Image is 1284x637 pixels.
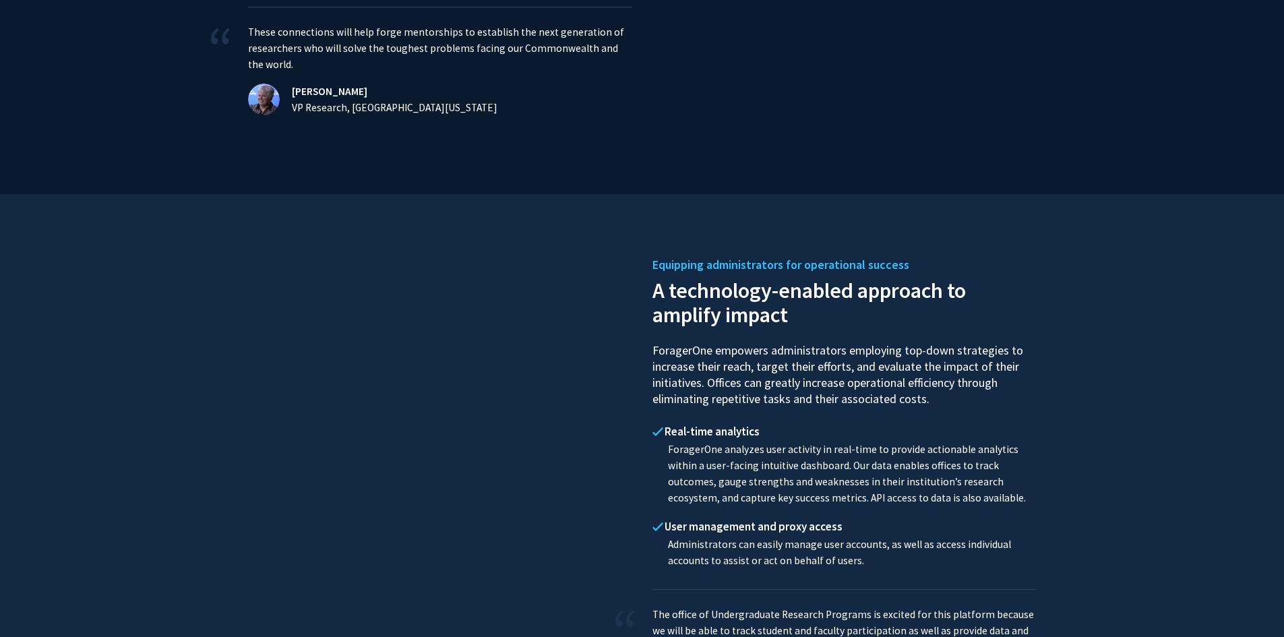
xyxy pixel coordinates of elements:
[248,84,280,115] img: Lisa Cassis
[652,425,1037,438] h4: Real-time analytics
[282,100,632,116] p: VP Research, [GEOGRAPHIC_DATA][US_STATE]
[652,520,1037,533] h4: User management and proxy access
[248,24,632,73] p: These connections will help forge mentorships to establish the next generation of researchers who...
[652,275,1037,327] h2: A technology-enabled approach to amplify impact
[10,576,57,627] iframe: Chat
[652,330,1037,407] p: ForagerOne empowers administrators employing top-down strategies to increase their reach, target ...
[652,255,1037,275] h5: Equipping administrators for operational success
[282,84,632,100] h4: [PERSON_NAME]
[652,442,1037,506] p: ForagerOne analyzes user activity in real-time to provide actionable analytics within a user-faci...
[652,537,1037,569] p: Administrators can easily manage user accounts, as well as access individual accounts to assist o...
